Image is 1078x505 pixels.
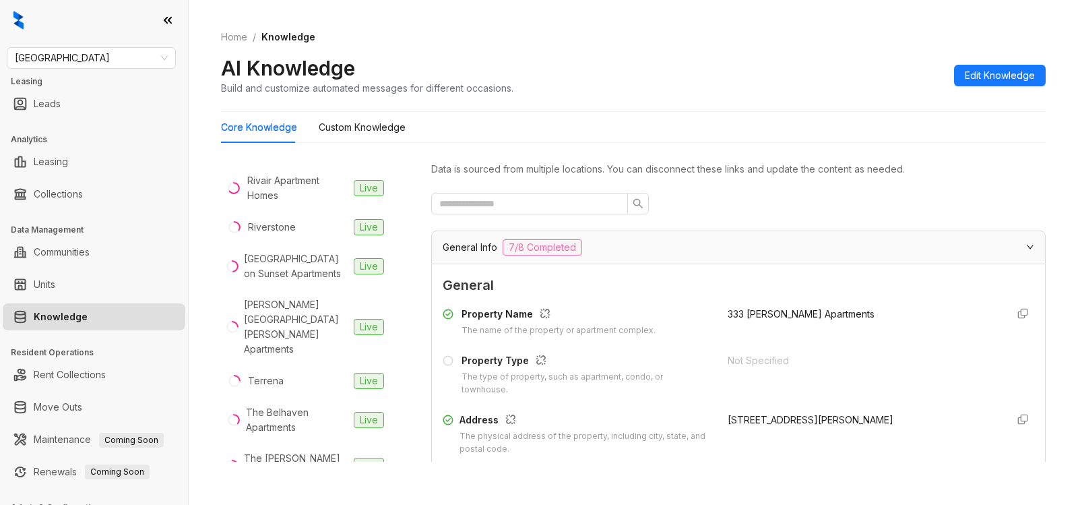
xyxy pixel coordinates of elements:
[221,81,513,95] div: Build and customize automated messages for different occasions.
[253,30,256,44] li: /
[11,76,188,88] h3: Leasing
[34,271,55,298] a: Units
[728,308,875,320] span: 333 [PERSON_NAME] Apartments
[34,181,83,208] a: Collections
[99,433,164,448] span: Coming Soon
[221,55,355,81] h2: AI Knowledge
[3,148,185,175] li: Leasing
[1026,243,1034,251] span: expanded
[354,373,384,389] span: Live
[85,465,150,479] span: Coming Soon
[462,353,711,371] div: Property Type
[319,120,406,135] div: Custom Knowledge
[728,353,996,368] div: Not Specified
[728,413,996,427] div: [STREET_ADDRESS][PERSON_NAME]
[3,426,185,453] li: Maintenance
[34,239,90,266] a: Communities
[34,90,61,117] a: Leads
[3,361,185,388] li: Rent Collections
[633,198,643,209] span: search
[462,371,711,396] div: The type of property, such as apartment, condo, or townhouse.
[354,412,384,428] span: Live
[443,275,1034,296] span: General
[431,162,1046,177] div: Data is sourced from multiple locations. You can disconnect these links and update the content as...
[11,347,188,359] h3: Resident Operations
[443,240,497,255] span: General Info
[354,180,384,196] span: Live
[221,120,297,135] div: Core Knowledge
[354,219,384,235] span: Live
[459,430,711,456] div: The physical address of the property, including city, state, and postal code.
[244,251,348,281] div: [GEOGRAPHIC_DATA] on Sunset Apartments
[218,30,250,44] a: Home
[261,31,315,42] span: Knowledge
[3,303,185,330] li: Knowledge
[462,307,656,324] div: Property Name
[3,239,185,266] li: Communities
[34,148,68,175] a: Leasing
[3,90,185,117] li: Leads
[248,220,296,235] div: Riverstone
[244,451,348,481] div: The [PERSON_NAME][GEOGRAPHIC_DATA]
[462,324,656,337] div: The name of the property or apartment complex.
[15,48,168,68] span: Fairfield
[11,224,188,236] h3: Data Management
[34,303,88,330] a: Knowledge
[244,297,348,357] div: [PERSON_NAME][GEOGRAPHIC_DATA][PERSON_NAME] Apartments
[34,394,82,421] a: Move Outs
[3,458,185,485] li: Renewals
[11,133,188,146] h3: Analytics
[3,271,185,298] li: Units
[246,405,348,435] div: The Belhaven Apartments
[432,231,1045,264] div: General Info7/8 Completed
[248,374,284,388] div: Terrena
[3,394,185,421] li: Move Outs
[34,361,106,388] a: Rent Collections
[34,458,150,485] a: RenewalsComing Soon
[354,258,384,274] span: Live
[13,11,24,30] img: logo
[354,458,384,474] span: Live
[965,68,1035,83] span: Edit Knowledge
[247,173,348,203] div: Rivair Apartment Homes
[459,413,711,430] div: Address
[3,181,185,208] li: Collections
[954,65,1046,86] button: Edit Knowledge
[354,319,384,335] span: Live
[503,239,582,256] span: 7/8 Completed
